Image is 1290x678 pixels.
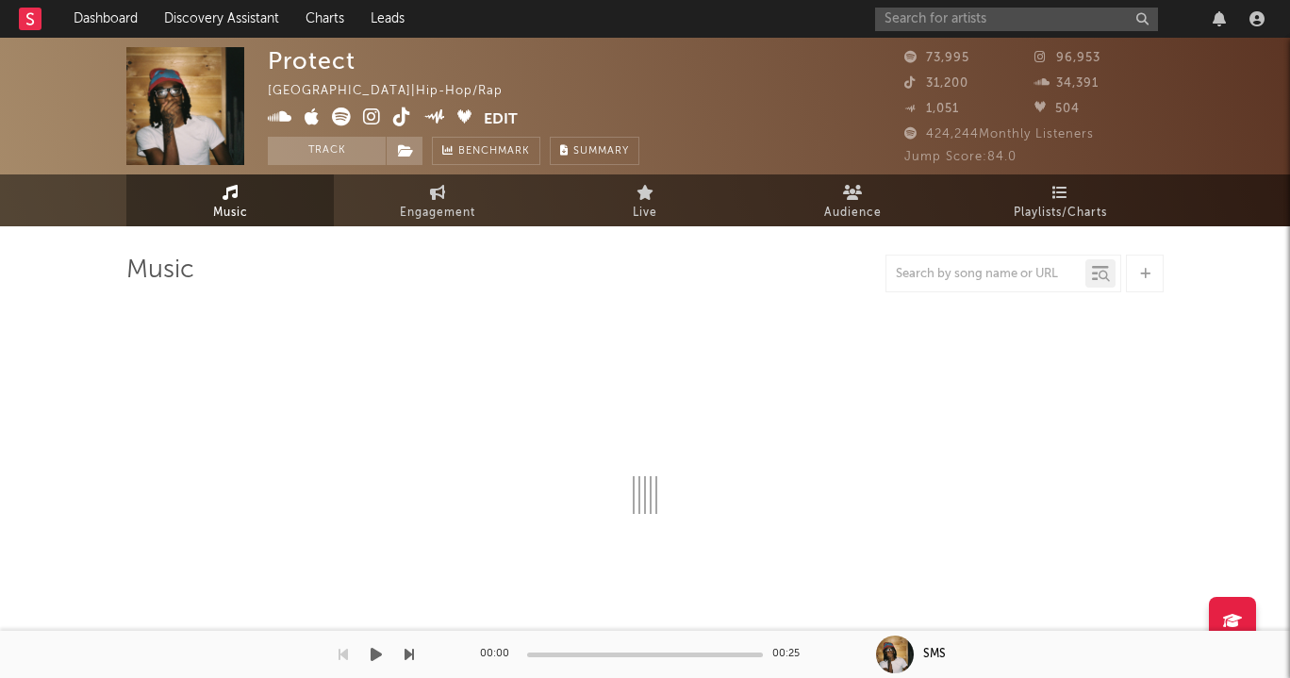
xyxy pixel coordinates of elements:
span: 424,244 Monthly Listeners [904,128,1094,141]
a: Audience [749,174,956,226]
a: Live [541,174,749,226]
div: Protect [268,47,356,74]
input: Search by song name or URL [886,267,1085,282]
span: Playlists/Charts [1014,202,1107,224]
span: Summary [573,146,629,157]
span: Music [213,202,248,224]
span: 31,200 [904,77,968,90]
span: Jump Score: 84.0 [904,151,1017,163]
div: [GEOGRAPHIC_DATA] | Hip-Hop/Rap [268,80,524,103]
button: Summary [550,137,639,165]
span: 504 [1034,103,1080,115]
span: Engagement [400,202,475,224]
span: Audience [824,202,882,224]
span: 96,953 [1034,52,1100,64]
span: 34,391 [1034,77,1099,90]
div: 00:25 [772,643,810,666]
a: Benchmark [432,137,540,165]
span: Benchmark [458,141,530,163]
span: 1,051 [904,103,959,115]
div: 00:00 [480,643,518,666]
a: Playlists/Charts [956,174,1164,226]
a: Music [126,174,334,226]
span: Live [633,202,657,224]
button: Edit [484,107,518,131]
span: 73,995 [904,52,969,64]
div: SMS [923,646,946,663]
a: Engagement [334,174,541,226]
input: Search for artists [875,8,1158,31]
button: Track [268,137,386,165]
